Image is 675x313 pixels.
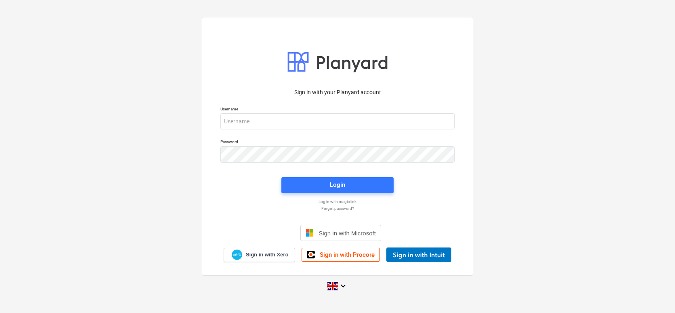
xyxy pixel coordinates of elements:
span: Sign in with Xero [246,251,288,258]
input: Username [220,113,455,129]
span: Sign in with Procore [320,251,375,258]
img: Microsoft logo [306,229,314,237]
i: keyboard_arrow_down [338,281,348,291]
a: Sign in with Procore [302,248,380,262]
img: Xero logo [232,250,242,260]
p: Username [220,106,455,113]
p: Password [220,139,455,146]
div: Login [330,180,345,190]
a: Forgot password? [216,206,459,211]
a: Log in with magic link [216,199,459,204]
a: Sign in with Xero [224,248,296,262]
p: Sign in with your Planyard account [220,88,455,97]
span: Sign in with Microsoft [319,230,376,237]
button: Login [281,177,394,193]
